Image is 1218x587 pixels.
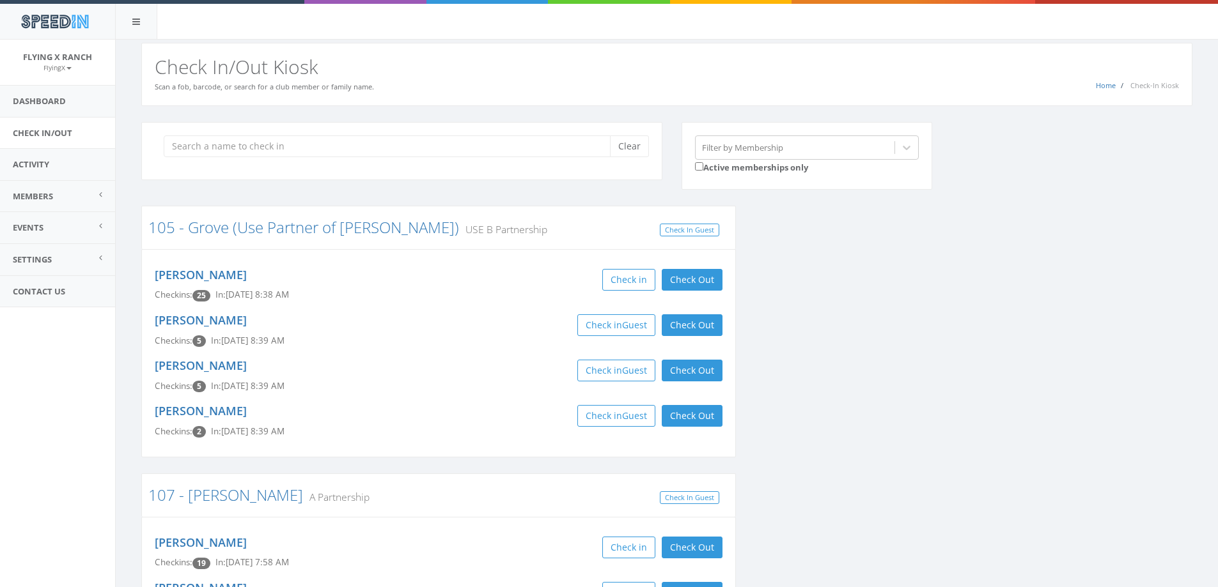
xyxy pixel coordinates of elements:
[155,380,192,392] span: Checkins:
[662,360,722,381] button: Check Out
[43,63,72,72] small: FlyingX
[211,425,285,437] span: In: [DATE] 8:39 AM
[622,409,647,422] span: Guest
[577,360,655,381] button: Check inGuest
[15,10,95,33] img: speedin_logo.png
[215,289,289,300] span: In: [DATE] 8:38 AM
[148,217,459,238] a: 105 - Grove (Use Partner of [PERSON_NAME])
[155,335,192,346] span: Checkins:
[13,190,53,202] span: Members
[660,491,719,505] a: Check In Guest
[622,364,647,376] span: Guest
[602,537,655,558] button: Check in
[577,405,655,427] button: Check inGuest
[1096,80,1116,90] a: Home
[192,381,206,392] span: Checkin count
[155,82,374,91] small: Scan a fob, barcode, or search for a club member or family name.
[662,269,722,291] button: Check Out
[211,335,285,346] span: In: [DATE] 8:39 AM
[577,314,655,336] button: Check inGuest
[660,224,719,237] a: Check In Guest
[610,135,649,157] button: Clear
[695,160,808,174] label: Active memberships only
[148,484,303,505] a: 107 - [PERSON_NAME]
[13,286,65,297] span: Contact Us
[164,135,620,157] input: Search a name to check in
[43,61,72,73] a: FlyingX
[155,535,247,550] a: [PERSON_NAME]
[192,426,206,438] span: Checkin count
[702,141,783,153] div: Filter by Membership
[155,267,247,282] a: [PERSON_NAME]
[662,537,722,558] button: Check Out
[662,405,722,427] button: Check Out
[155,289,192,300] span: Checkins:
[303,490,370,504] small: A Partnership
[192,290,210,301] span: Checkin count
[662,314,722,336] button: Check Out
[1130,80,1179,90] span: Check-In Kiosk
[13,222,43,233] span: Events
[602,269,655,291] button: Check in
[695,162,703,171] input: Active memberships only
[155,403,247,418] a: [PERSON_NAME]
[155,425,192,437] span: Checkins:
[23,51,92,63] span: Flying X Ranch
[155,312,247,328] a: [PERSON_NAME]
[215,556,289,568] span: In: [DATE] 7:58 AM
[155,56,1179,77] h2: Check In/Out Kiosk
[459,222,547,236] small: USE B Partnership
[155,358,247,373] a: [PERSON_NAME]
[13,254,52,265] span: Settings
[192,335,206,347] span: Checkin count
[211,380,285,392] span: In: [DATE] 8:39 AM
[622,319,647,331] span: Guest
[192,558,210,569] span: Checkin count
[155,556,192,568] span: Checkins:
